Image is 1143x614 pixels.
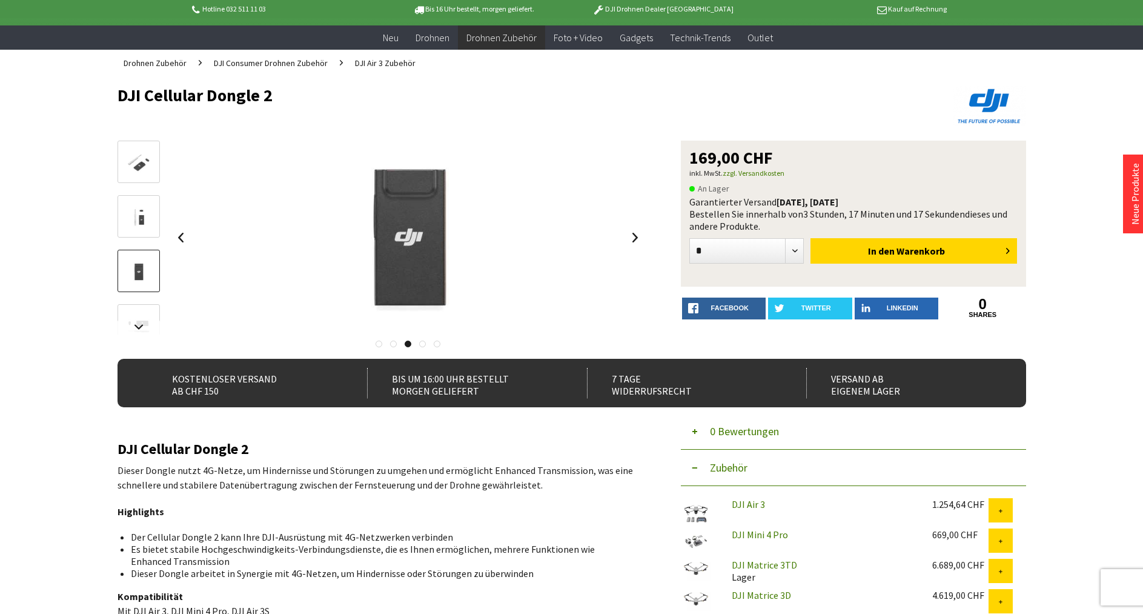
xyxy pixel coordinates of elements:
strong: Kompatibilität [118,590,183,602]
img: DJI Matrice 3TD [681,559,711,581]
img: Vorschau: DJI Cellular Dongle 2 [121,151,156,175]
span: Foto + Video [554,32,603,44]
h2: DJI Cellular Dongle 2 [118,441,644,457]
span: Drohnen Zubehör [124,58,187,68]
img: DJI Matrice 3D [681,589,711,611]
button: 0 Bewertungen [681,413,1026,450]
li: Es bietet stabile Hochgeschwindigkeits-Verbindungsdienste, die es Ihnen ermöglichen, mehrere Funk... [131,543,635,567]
a: Drohnen Zubehör [118,50,193,76]
a: DJI Matrice 3D [732,589,791,601]
li: Der Cellular Dongle 2 kann Ihre DJI-Ausrüstung mit 4G-Netzwerken verbinden [131,531,635,543]
span: DJI Consumer Drohnen Zubehör [214,58,328,68]
div: 6.689,00 CHF [932,559,989,571]
a: Gadgets [611,25,661,50]
a: DJI Consumer Drohnen Zubehör [208,50,334,76]
img: DJI Mini 4 Pro [681,529,711,553]
a: zzgl. Versandkosten [723,169,784,178]
a: Neue Produkte [1129,163,1141,225]
a: DJI Air 3 [732,498,765,510]
p: Bis 16 Uhr bestellt, morgen geliefert. [379,2,568,16]
a: Drohnen Zubehör [458,25,545,50]
p: Dieser Dongle nutzt 4G-Netze, um Hindernisse und Störungen zu umgehen und ermöglicht Enhanced Tra... [118,463,644,492]
span: Drohnen [416,32,449,44]
a: shares [941,311,1025,319]
a: Neu [374,25,407,50]
span: 3 Stunden, 17 Minuten und 17 Sekunden [803,208,965,220]
a: 0 [941,298,1025,311]
a: Drohnen [407,25,458,50]
span: In den [868,245,895,257]
strong: Highlights [118,506,164,518]
span: Drohnen Zubehör [466,32,537,44]
li: Dieser Dongle arbeitet in Synergie mit 4G-Netzen, um Hindernisse oder Störungen zu überwinden [131,567,635,579]
b: [DATE], [DATE] [777,196,838,208]
a: DJI Mini 4 Pro [732,529,788,541]
a: Outlet [739,25,781,50]
span: facebook [711,304,749,312]
span: Neu [383,32,399,44]
div: Garantierter Versand Bestellen Sie innerhalb von dieses und andere Produkte. [689,196,1018,232]
a: Technik-Trends [661,25,739,50]
div: 669,00 CHF [932,529,989,541]
h1: DJI Cellular Dongle 2 [118,86,844,104]
img: DJI [953,86,1026,126]
span: An Lager [689,181,729,196]
div: 1.254,64 CHF [932,498,989,510]
img: DJI Air 3 [681,498,711,529]
a: Foto + Video [545,25,611,50]
div: 7 Tage Widerrufsrecht [587,368,780,398]
span: twitter [801,304,831,312]
p: Hotline 032 511 11 03 [190,2,379,16]
button: Zubehör [681,450,1026,486]
a: facebook [682,298,766,319]
a: DJI Matrice 3TD [732,559,797,571]
a: DJI Air 3 Zubehör [349,50,422,76]
div: Lager [722,559,923,583]
div: Versand ab eigenem Lager [806,368,999,398]
p: Kauf auf Rechnung [758,2,947,16]
div: Bis um 16:00 Uhr bestellt Morgen geliefert [367,368,560,398]
div: Kostenloser Versand ab CHF 150 [148,368,341,398]
span: Technik-Trends [670,32,731,44]
a: LinkedIn [855,298,939,319]
span: DJI Air 3 Zubehör [355,58,416,68]
span: Gadgets [620,32,653,44]
button: In den Warenkorb [810,238,1017,264]
span: 169,00 CHF [689,149,773,166]
p: DJI Drohnen Dealer [GEOGRAPHIC_DATA] [568,2,757,16]
div: 4.619,00 CHF [932,589,989,601]
span: Warenkorb [896,245,945,257]
span: LinkedIn [887,304,918,312]
p: inkl. MwSt. [689,166,1018,181]
a: twitter [768,298,852,319]
span: Outlet [747,32,773,44]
